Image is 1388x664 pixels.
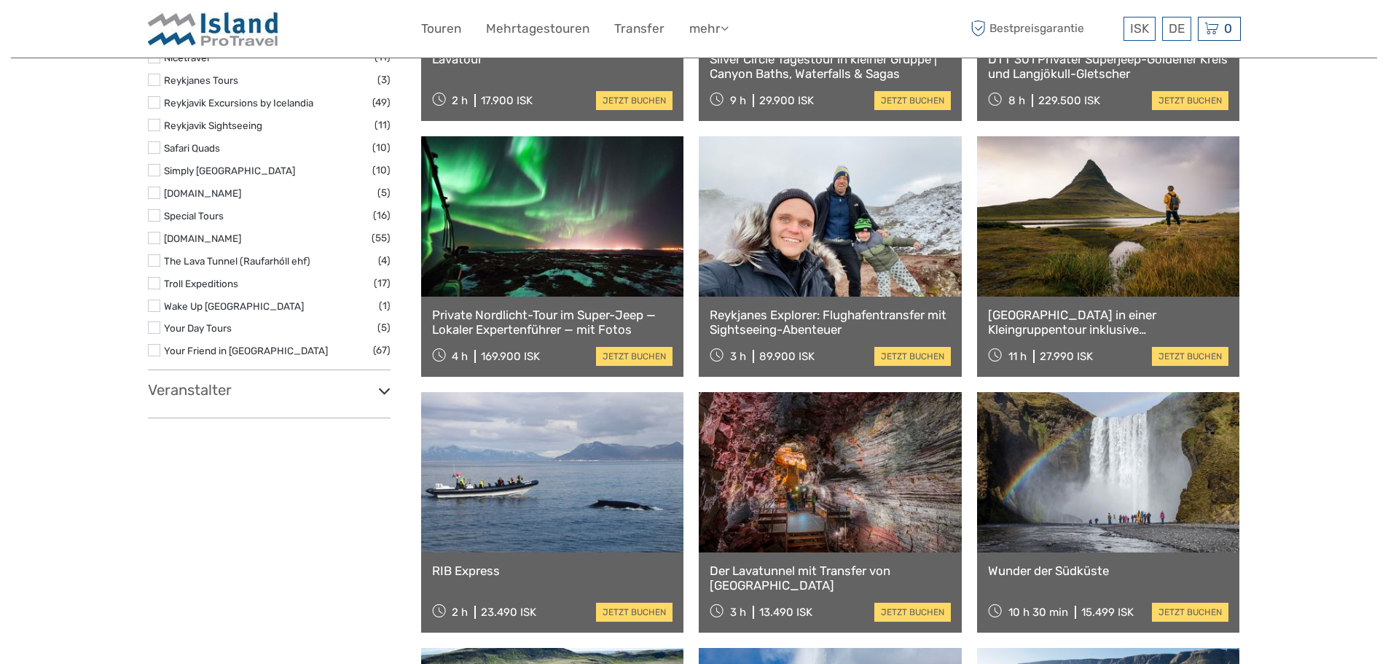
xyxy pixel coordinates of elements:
[164,165,295,176] a: Simply [GEOGRAPHIC_DATA]
[1038,94,1100,107] div: 229.500 ISK
[377,184,391,201] span: (5)
[710,52,951,82] a: Silver Circle Tagestour in kleiner Gruppe | Canyon Baths, Waterfalls & Sagas
[164,97,313,109] a: Reykjavik Excursions by Icelandia
[874,347,951,366] a: jetzt buchen
[164,345,328,356] a: Your Friend in [GEOGRAPHIC_DATA]
[730,350,746,363] span: 3 h
[874,603,951,622] a: jetzt buchen
[168,23,185,40] button: Open LiveChat chat widget
[164,74,238,86] a: Reykjanes Tours
[988,308,1229,337] a: [GEOGRAPHIC_DATA] in einer Kleingruppentour inklusive hausgemachtem [GEOGRAPHIC_DATA]
[377,319,391,336] span: (5)
[759,94,814,107] div: 29.900 ISK
[372,139,391,156] span: (10)
[988,52,1229,82] a: DTT 301 Privater Superjeep-Goldener Kreis und Langjökull-Gletscher
[1008,606,1068,619] span: 10 h 30 min
[20,26,165,37] p: We're away right now. Please check back later!
[373,342,391,359] span: (67)
[988,563,1229,578] a: Wunder der Südküste
[1152,347,1228,366] a: jetzt buchen
[759,606,812,619] div: 13.490 ISK
[1008,94,1025,107] span: 8 h
[432,563,673,578] a: RIB Express
[164,187,241,199] a: [DOMAIN_NAME]
[481,350,540,363] div: 169.900 ISK
[710,563,951,593] a: Der Lavatunnel mit Transfer von [GEOGRAPHIC_DATA]
[730,94,746,107] span: 9 h
[596,603,673,622] a: jetzt buchen
[481,94,533,107] div: 17.900 ISK
[1130,21,1149,36] span: ISK
[164,255,310,267] a: The Lava Tunnel (Raufarhóll ehf)
[874,91,951,110] a: jetzt buchen
[375,117,391,133] span: (11)
[148,11,279,47] img: Iceland ProTravel
[148,381,391,399] h3: Veranstalter
[164,120,262,131] a: Reykjavik Sightseeing
[378,252,391,269] span: (4)
[452,350,468,363] span: 4 h
[1222,21,1234,36] span: 0
[377,71,391,88] span: (3)
[452,606,468,619] span: 2 h
[164,210,224,222] a: Special Tours
[1152,91,1228,110] a: jetzt buchen
[968,17,1120,41] span: Bestpreisgarantie
[596,347,673,366] a: jetzt buchen
[372,162,391,179] span: (10)
[372,94,391,111] span: (49)
[372,230,391,246] span: (55)
[379,297,391,314] span: (1)
[164,142,220,154] a: Safari Quads
[373,207,391,224] span: (16)
[164,233,241,244] a: [DOMAIN_NAME]
[452,94,468,107] span: 2 h
[164,300,304,312] a: Wake Up [GEOGRAPHIC_DATA]
[481,606,536,619] div: 23.490 ISK
[710,308,951,337] a: Reykjanes Explorer: Flughafentransfer mit Sightseeing-Abenteuer
[432,52,673,66] a: Lavatour
[1162,17,1191,41] div: DE
[730,606,746,619] span: 3 h
[486,18,589,39] a: Mehrtagestouren
[1040,350,1093,363] div: 27.990 ISK
[1008,350,1027,363] span: 11 h
[432,308,673,337] a: Private Nordlicht-Tour im Super-Jeep — Lokaler Expertenführer — mit Fotos
[374,275,391,292] span: (17)
[1152,603,1228,622] a: jetzt buchen
[1081,606,1134,619] div: 15.499 ISK
[614,18,664,39] a: Transfer
[689,18,729,39] a: mehr
[596,91,673,110] a: jetzt buchen
[164,278,238,289] a: Troll Expeditions
[759,350,815,363] div: 89.900 ISK
[421,18,461,39] a: Touren
[164,322,232,334] a: Your Day Tours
